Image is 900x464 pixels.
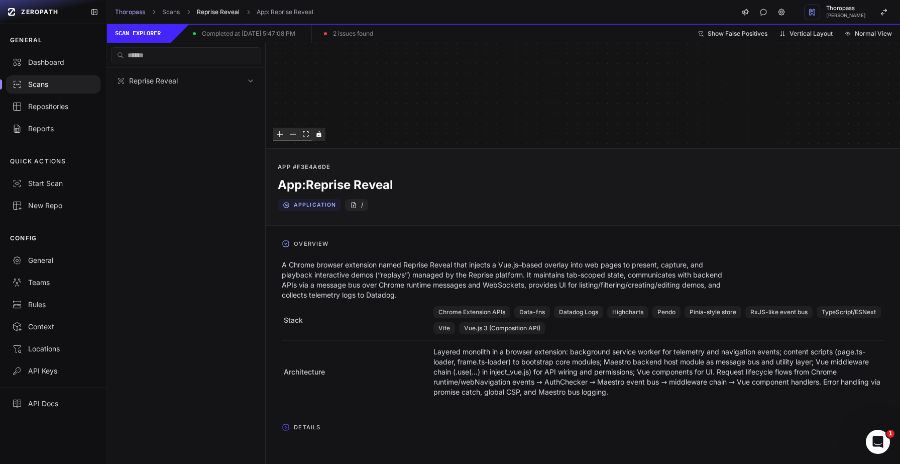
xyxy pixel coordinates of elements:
[10,157,66,165] p: QUICK ACTIONS
[4,4,82,20] a: ZEROPATH
[245,9,252,16] svg: chevron right,
[284,367,325,377] span: Architecture
[12,277,94,288] div: Teams
[150,9,157,16] svg: chevron right,
[10,36,42,44] p: GENERAL
[273,128,325,141] div: Svelte Flow controls
[333,30,373,38] p: 2 issues found
[12,300,94,310] div: Rules
[12,102,94,112] div: Repositories
[278,161,330,173] span: App #f3e4a6de
[294,201,335,209] span: Application
[312,128,325,141] button: toggle interactivity
[278,177,393,193] h2: App: Reprise Reveal
[433,306,510,318] span: Chrome Extension APIs
[745,306,813,318] span: RxJS-like event bus
[273,128,286,141] button: zoom in
[361,201,363,209] span: /
[866,430,890,454] iframe: Intercom live chat
[257,8,313,16] a: App: Reprise Reveal
[115,8,145,16] a: Thoropass
[115,8,313,16] nav: breadcrumb
[282,260,732,300] p: A Chrome browser extension named Reprise Reveal that injects a Vue.js–based overlay into web page...
[12,201,94,211] div: New Repo
[652,306,681,318] span: Pendo
[12,399,94,409] div: API Docs
[433,322,455,334] span: Vite
[12,255,94,265] div: General
[129,76,178,86] span: Reprise Reveal
[274,236,892,252] button: Overview
[111,72,262,90] button: Reprise Reveal
[197,8,240,16] a: Reprise Reveal
[459,322,545,334] span: Vue.js 3 (Composition API)
[284,315,303,325] span: Stack
[162,8,180,16] a: Scans
[554,306,603,318] span: Datadog Logs
[185,9,192,16] svg: chevron right,
[826,13,866,18] span: [PERSON_NAME]
[826,6,866,11] span: Thoropass
[607,306,648,318] span: Highcharts
[841,26,896,42] button: Normal View
[12,57,94,67] div: Dashboard
[107,25,169,43] p: Scan explorer
[12,178,94,189] div: Start Scan
[286,128,299,141] button: zoom out
[433,347,882,397] p: Layered monolith in a browser extension: background service worker for telemetry and navigation e...
[817,306,881,318] span: TypeScript/ESNext
[274,419,892,435] button: Details
[12,322,94,332] div: Context
[685,306,741,318] span: Pinia-style store
[299,128,312,141] button: fit view
[514,306,550,318] span: Data-fns
[21,8,58,16] span: ZEROPATH
[10,234,37,242] p: CONFIG
[775,26,837,42] button: Vertical Layout
[694,26,771,42] button: Show False Positives
[12,124,94,134] div: Reports
[290,419,324,435] span: Details
[12,366,94,376] div: API Keys
[886,430,894,438] span: 1
[12,344,94,354] div: Locations
[202,30,295,38] p: Completed at [DATE] 5:47:08 PM
[12,79,94,89] div: Scans
[290,236,332,252] span: Overview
